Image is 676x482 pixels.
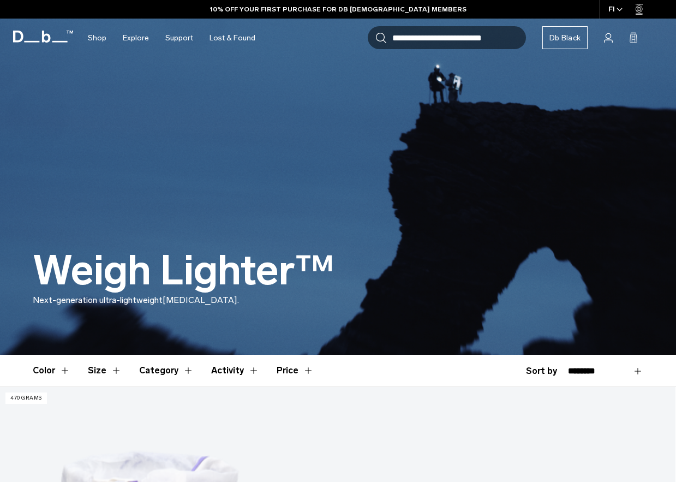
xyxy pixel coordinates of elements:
button: Toggle Filter [33,355,70,386]
h1: Weigh Lighter™ [33,248,334,294]
a: Lost & Found [210,19,255,57]
a: Db Black [542,26,588,49]
p: 470 grams [5,392,47,404]
a: Explore [123,19,149,57]
button: Toggle Filter [211,355,259,386]
span: [MEDICAL_DATA]. [163,295,239,305]
button: Toggle Filter [88,355,122,386]
a: 10% OFF YOUR FIRST PURCHASE FOR DB [DEMOGRAPHIC_DATA] MEMBERS [210,4,466,14]
nav: Main Navigation [80,19,264,57]
a: Shop [88,19,106,57]
span: Next-generation ultra-lightweight [33,295,163,305]
a: Support [165,19,193,57]
button: Toggle Filter [139,355,194,386]
button: Toggle Price [277,355,314,386]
